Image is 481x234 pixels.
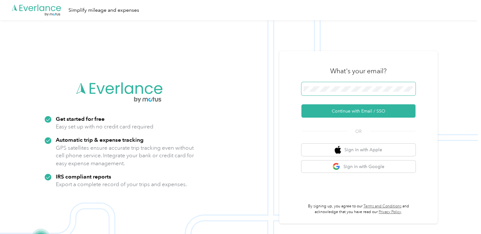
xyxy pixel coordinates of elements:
img: apple logo [335,146,341,154]
strong: IRS compliant reports [56,173,111,180]
p: Easy set up with no credit card required [56,123,153,131]
a: Terms and Conditions [363,204,401,209]
p: GPS satellites ensure accurate trip tracking even without cell phone service. Integrate your bank... [56,144,194,167]
strong: Get started for free [56,115,105,122]
h3: What's your email? [330,67,387,75]
a: Privacy Policy [379,210,401,214]
div: Simplify mileage and expenses [68,6,139,14]
p: By signing up, you agree to our and acknowledge that you have read our . [301,204,415,215]
p: Export a complete record of your trips and expenses. [56,180,187,188]
img: google logo [332,163,340,171]
button: apple logoSign in with Apple [301,144,415,156]
button: Continue with Email / SSO [301,104,415,118]
span: OR [347,128,369,135]
strong: Automatic trip & expense tracking [56,136,144,143]
button: google logoSign in with Google [301,160,415,173]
